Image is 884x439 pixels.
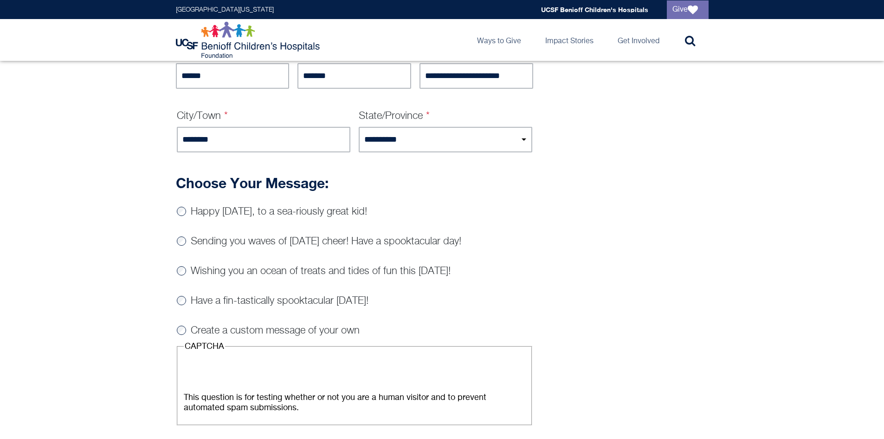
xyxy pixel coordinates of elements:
[176,175,329,191] strong: Choose Your Message:
[191,296,368,306] label: Have a fin-tastically spooktacular [DATE]!
[359,111,430,121] label: State/Province
[184,341,225,352] legend: CAPTCHA
[177,111,228,121] label: City/Town
[191,207,367,217] label: Happy [DATE], to a sea-riously great kid!
[184,354,324,390] iframe: Widget containing checkbox for hCaptcha security challenge
[538,19,601,61] a: Impact Stories
[184,393,525,413] div: This question is for testing whether or not you are a human visitor and to prevent automated spam...
[667,0,709,19] a: Give
[191,236,461,247] label: Sending you waves of [DATE] cheer! Have a spooktacular day!
[191,266,451,276] label: Wishing you an ocean of treats and tides of fun this [DATE]!
[176,7,274,13] a: [GEOGRAPHIC_DATA][US_STATE]
[541,6,648,13] a: UCSF Benioff Children's Hospitals
[470,19,529,61] a: Ways to Give
[191,326,360,336] label: Create a custom message of your own
[176,21,322,59] img: Logo for UCSF Benioff Children's Hospitals Foundation
[610,19,667,61] a: Get Involved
